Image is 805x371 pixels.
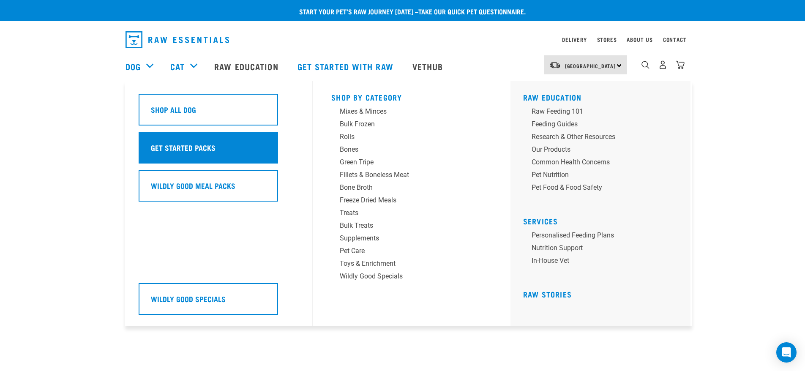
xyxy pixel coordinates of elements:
a: Personalised Feeding Plans [523,230,684,243]
h5: Shop By Category [331,93,492,100]
h5: Get Started Packs [151,142,216,153]
a: Pet Food & Food Safety [523,183,684,195]
div: Supplements [340,233,472,243]
a: Wildly Good Meal Packs [139,170,299,208]
a: Raw Education [523,95,582,99]
a: Delivery [562,38,587,41]
a: Vethub [404,49,454,83]
a: Supplements [331,233,492,246]
div: Bulk Frozen [340,119,472,129]
a: Nutrition Support [523,243,684,256]
a: Dog [126,60,141,73]
div: Rolls [340,132,472,142]
a: Bone Broth [331,183,492,195]
a: About Us [627,38,652,41]
a: Raw Feeding 101 [523,106,684,119]
a: Contact [663,38,687,41]
div: Bones [340,145,472,155]
div: Raw Feeding 101 [532,106,663,117]
img: Raw Essentials Logo [126,31,229,48]
h5: Services [523,217,684,224]
a: Get Started Packs [139,132,299,170]
a: Cat [170,60,185,73]
div: Common Health Concerns [532,157,663,167]
img: home-icon-1@2x.png [641,61,649,69]
a: Pet Care [331,246,492,259]
a: Get started with Raw [289,49,404,83]
div: Pet Food & Food Safety [532,183,663,193]
div: Green Tripe [340,157,472,167]
a: Green Tripe [331,157,492,170]
a: Bones [331,145,492,157]
a: Research & Other Resources [523,132,684,145]
div: Treats [340,208,472,218]
a: Feeding Guides [523,119,684,132]
a: Stores [597,38,617,41]
a: Treats [331,208,492,221]
div: Research & Other Resources [532,132,663,142]
span: [GEOGRAPHIC_DATA] [565,64,616,67]
div: Freeze Dried Meals [340,195,472,205]
nav: dropdown navigation [119,28,687,52]
img: home-icon@2x.png [676,60,685,69]
a: Toys & Enrichment [331,259,492,271]
div: Our Products [532,145,663,155]
a: Raw Education [206,49,289,83]
a: Wildly Good Specials [139,283,299,321]
div: Wildly Good Specials [340,271,472,281]
a: Shop All Dog [139,94,299,132]
a: In-house vet [523,256,684,268]
a: Raw Stories [523,292,572,296]
a: take our quick pet questionnaire. [418,9,526,13]
h5: Wildly Good Meal Packs [151,180,235,191]
a: Bulk Treats [331,221,492,233]
a: Pet Nutrition [523,170,684,183]
a: Freeze Dried Meals [331,195,492,208]
h5: Wildly Good Specials [151,293,226,304]
div: Fillets & Boneless Meat [340,170,472,180]
div: Pet Care [340,246,472,256]
a: Mixes & Minces [331,106,492,119]
div: Feeding Guides [532,119,663,129]
img: van-moving.png [549,61,561,69]
a: Common Health Concerns [523,157,684,170]
div: Toys & Enrichment [340,259,472,269]
a: Fillets & Boneless Meat [331,170,492,183]
h5: Shop All Dog [151,104,196,115]
div: Open Intercom Messenger [776,342,797,363]
div: Bulk Treats [340,221,472,231]
div: Bone Broth [340,183,472,193]
a: Bulk Frozen [331,119,492,132]
a: Wildly Good Specials [331,271,492,284]
img: user.png [658,60,667,69]
div: Pet Nutrition [532,170,663,180]
a: Our Products [523,145,684,157]
div: Mixes & Minces [340,106,472,117]
a: Rolls [331,132,492,145]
